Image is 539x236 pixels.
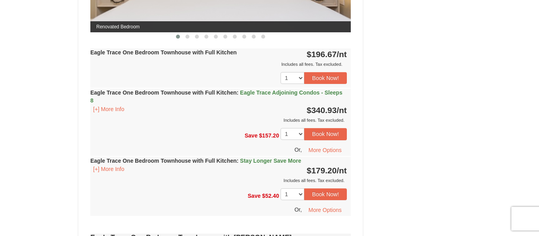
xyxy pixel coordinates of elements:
[90,158,301,164] strong: Eagle Trace One Bedroom Townhouse with Full Kitchen
[90,165,127,173] button: [+] More Info
[304,128,347,140] button: Book Now!
[90,21,351,32] span: Renovated Bedroom
[90,89,342,104] span: Eagle Trace Adjoining Condos - Sleeps 8
[303,204,347,216] button: More Options
[303,144,347,156] button: More Options
[307,166,337,175] span: $179.20
[294,206,302,213] span: Or,
[245,132,258,139] span: Save
[240,158,301,164] span: Stay Longer Save More
[337,50,347,59] span: /nt
[307,50,347,59] strong: $196.67
[90,49,237,56] strong: Eagle Trace One Bedroom Townhouse with Full Kitchen
[248,192,261,199] span: Save
[304,72,347,84] button: Book Now!
[294,146,302,152] span: Or,
[90,116,347,124] div: Includes all fees. Tax excluded.
[304,188,347,200] button: Book Now!
[90,60,347,68] div: Includes all fees. Tax excluded.
[337,106,347,115] span: /nt
[90,89,342,104] strong: Eagle Trace One Bedroom Townhouse with Full Kitchen
[237,89,239,96] span: :
[337,166,347,175] span: /nt
[90,105,127,113] button: [+] More Info
[262,192,279,199] span: $52.40
[259,132,279,139] span: $157.20
[237,158,239,164] span: :
[307,106,337,115] span: $340.93
[90,177,347,184] div: Includes all fees. Tax excluded.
